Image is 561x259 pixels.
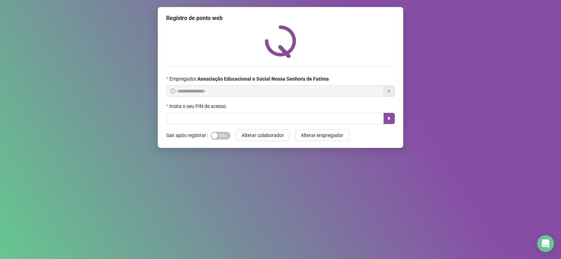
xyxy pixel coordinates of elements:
[169,75,329,83] span: Empregador :
[166,130,211,141] label: Sair após registrar
[166,102,231,110] label: Insira o seu PIN de acesso
[166,14,395,22] div: Registro de ponto web
[236,130,290,141] button: Alterar colaborador
[242,131,284,139] span: Alterar colaborador
[386,116,392,121] span: caret-right
[537,235,554,252] div: Open Intercom Messenger
[295,130,349,141] button: Alterar empregador
[197,76,329,82] strong: Associação Educacional e Social Nossa Senhora de Fatima
[170,89,175,94] span: info-circle
[301,131,343,139] span: Alterar empregador
[265,25,296,58] img: QRPoint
